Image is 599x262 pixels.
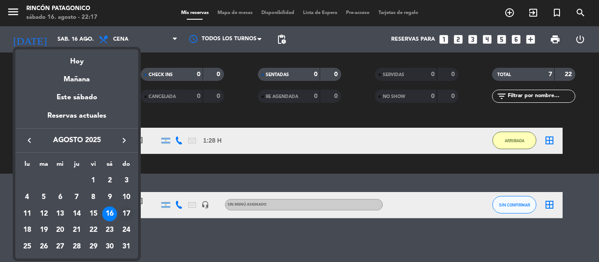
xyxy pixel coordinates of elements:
div: 9 [102,190,117,205]
td: 12 de agosto de 2025 [36,206,52,222]
div: 30 [102,239,117,254]
td: 8 de agosto de 2025 [85,189,102,206]
div: 19 [36,223,51,238]
div: 20 [53,223,68,238]
div: 26 [36,239,51,254]
div: Mañana [15,67,138,85]
th: domingo [118,159,135,173]
td: 15 de agosto de 2025 [85,206,102,222]
td: 25 de agosto de 2025 [19,238,36,255]
td: 6 de agosto de 2025 [52,189,68,206]
div: 1 [86,173,101,188]
div: 10 [119,190,134,205]
th: lunes [19,159,36,173]
div: 13 [53,206,68,221]
i: keyboard_arrow_right [119,135,129,146]
th: miércoles [52,159,68,173]
div: 21 [69,223,84,238]
div: 24 [119,223,134,238]
td: 30 de agosto de 2025 [102,238,118,255]
div: 4 [20,190,35,205]
td: 17 de agosto de 2025 [118,206,135,222]
td: 1 de agosto de 2025 [85,173,102,189]
span: agosto 2025 [37,135,116,146]
div: 6 [53,190,68,205]
th: jueves [68,159,85,173]
td: 14 de agosto de 2025 [68,206,85,222]
div: Hoy [15,49,138,67]
td: 23 de agosto de 2025 [102,222,118,239]
div: 17 [119,206,134,221]
div: 25 [20,239,35,254]
td: 19 de agosto de 2025 [36,222,52,239]
div: 3 [119,173,134,188]
td: 24 de agosto de 2025 [118,222,135,239]
div: 15 [86,206,101,221]
td: 10 de agosto de 2025 [118,189,135,206]
i: keyboard_arrow_left [24,135,35,146]
td: 2 de agosto de 2025 [102,173,118,189]
div: 7 [69,190,84,205]
td: 20 de agosto de 2025 [52,222,68,239]
td: 11 de agosto de 2025 [19,206,36,222]
div: Este sábado [15,85,138,110]
div: 16 [102,206,117,221]
div: Reservas actuales [15,110,138,128]
td: 5 de agosto de 2025 [36,189,52,206]
button: keyboard_arrow_left [21,135,37,146]
td: 3 de agosto de 2025 [118,173,135,189]
td: 13 de agosto de 2025 [52,206,68,222]
div: 28 [69,239,84,254]
div: 31 [119,239,134,254]
td: 31 de agosto de 2025 [118,238,135,255]
td: 28 de agosto de 2025 [68,238,85,255]
td: 16 de agosto de 2025 [102,206,118,222]
div: 29 [86,239,101,254]
td: 7 de agosto de 2025 [68,189,85,206]
td: 27 de agosto de 2025 [52,238,68,255]
td: 9 de agosto de 2025 [102,189,118,206]
div: 14 [69,206,84,221]
div: 11 [20,206,35,221]
td: 29 de agosto de 2025 [85,238,102,255]
td: 26 de agosto de 2025 [36,238,52,255]
td: 18 de agosto de 2025 [19,222,36,239]
th: viernes [85,159,102,173]
div: 27 [53,239,68,254]
td: 21 de agosto de 2025 [68,222,85,239]
th: martes [36,159,52,173]
div: 5 [36,190,51,205]
div: 23 [102,223,117,238]
td: 4 de agosto de 2025 [19,189,36,206]
div: 12 [36,206,51,221]
div: 2 [102,173,117,188]
div: 18 [20,223,35,238]
div: 22 [86,223,101,238]
div: 8 [86,190,101,205]
th: sábado [102,159,118,173]
button: keyboard_arrow_right [116,135,132,146]
td: AGO. [19,173,85,189]
td: 22 de agosto de 2025 [85,222,102,239]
